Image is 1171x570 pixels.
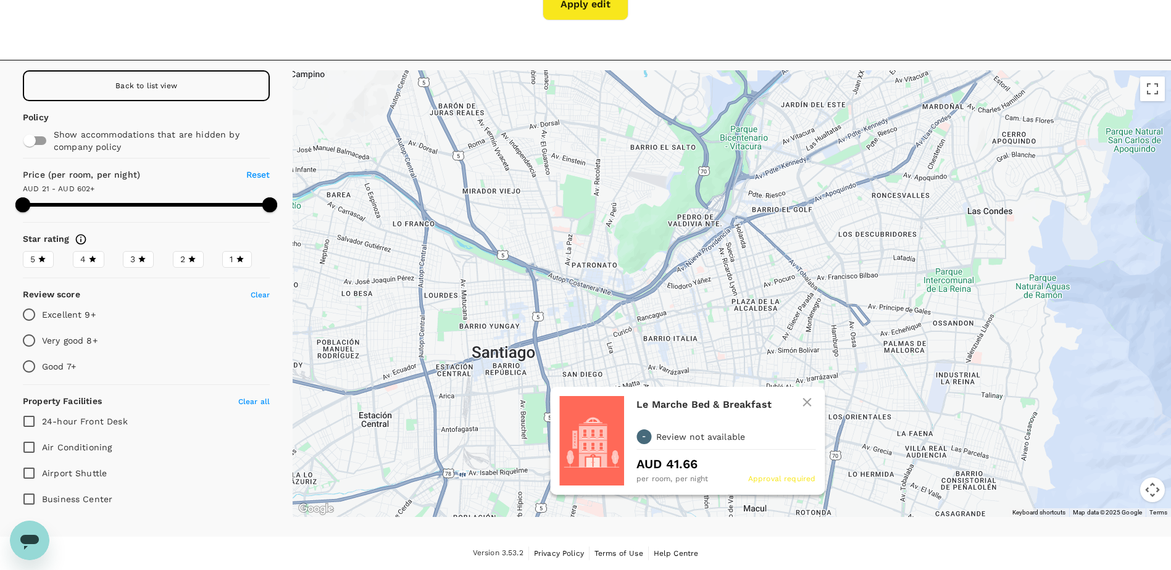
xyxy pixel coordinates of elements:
[23,70,270,101] a: Back to list view
[10,521,49,560] iframe: Button to launch messaging window
[23,168,208,182] h6: Price (per room, per night)
[230,253,233,266] span: 1
[534,547,584,560] a: Privacy Policy
[594,549,643,558] span: Terms of Use
[42,442,112,452] span: Air Conditioning
[654,547,699,560] a: Help Centre
[636,473,708,485] p: per room, per night
[251,291,270,299] span: Clear
[534,549,584,558] span: Privacy Policy
[238,397,270,406] span: Clear all
[296,501,336,517] a: Open this area in Google Maps (opens a new window)
[23,233,70,246] h6: Star rating
[75,233,87,246] svg: Star ratings are awarded to properties to represent the quality of services, facilities, and amen...
[23,395,102,408] h6: Property Facilities
[473,547,523,560] span: Version 3.53.2
[246,170,270,180] span: Reset
[130,253,135,266] span: 3
[23,111,39,123] p: Policy
[748,473,815,485] span: Approval required
[42,494,112,504] span: Business Center
[42,360,76,373] p: Good 7+
[1140,477,1165,502] button: Map camera controls
[636,396,806,413] h6: Le Marche Bed & Breakfast
[23,288,80,302] h6: Review score
[656,431,745,443] p: Review not available
[636,455,815,473] p: AUD 41.66
[180,253,185,266] span: 2
[1140,76,1165,101] button: Toggle fullscreen view
[30,253,35,266] span: 5
[1073,509,1142,516] span: Map data ©2025 Google
[42,468,107,478] span: Airport Shuttle
[80,253,86,266] span: 4
[42,308,96,321] p: Excellent 9+
[23,184,95,193] span: AUD 21 - AUD 602+
[54,128,249,153] p: Show accommodations that are hidden by company policy
[654,549,699,558] span: Help Centre
[594,547,643,560] a: Terms of Use
[42,334,98,347] p: Very good 8+
[1149,509,1167,516] a: Terms (opens in new tab)
[296,501,336,517] img: Google
[1012,508,1065,517] button: Keyboard shortcuts
[642,431,646,443] span: -
[42,416,128,426] span: 24-hour Front Desk
[115,81,177,90] span: Back to list view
